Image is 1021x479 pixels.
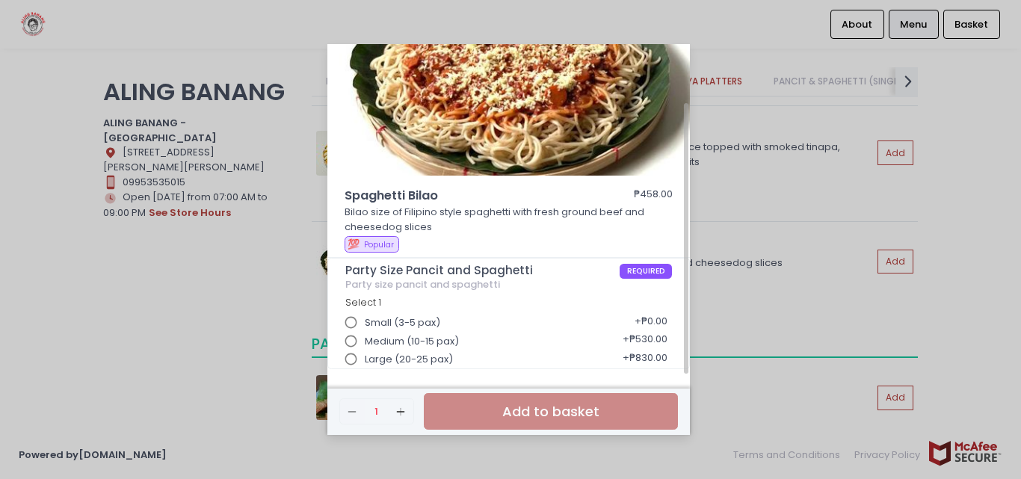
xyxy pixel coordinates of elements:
div: Party size pancit and spaghetti [345,279,673,291]
button: Add to basket [424,393,678,430]
p: Bilao size of Filipino style spaghetti with fresh ground beef and cheesedog slices [345,205,673,234]
div: + ₱830.00 [617,345,672,374]
span: Large (20-25 pax) [365,352,453,367]
div: + ₱0.00 [629,309,672,337]
div: + ₱530.00 [617,327,672,356]
div: ₱458.00 [634,187,673,205]
span: REQUIRED [620,264,673,279]
span: Spaghetti Bilao [345,187,591,205]
span: 💯 [348,237,360,251]
span: Party Size Pancit and Spaghetti [345,264,620,277]
span: Select 1 [345,296,381,309]
span: Medium (10-15 pax) [365,334,459,349]
span: Popular [364,239,394,250]
span: Small (3-5 pax) [365,315,440,330]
